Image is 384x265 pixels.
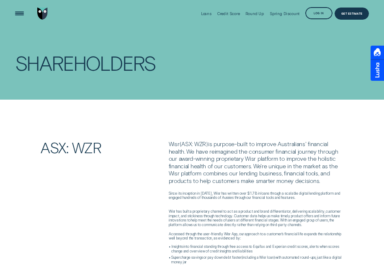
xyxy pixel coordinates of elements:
[15,54,156,72] div: Shareholders
[13,8,26,20] button: Open Menu
[169,191,344,201] p: Since its inception in [DATE], Wisr has written over $1.7B in loans through a scalable digital le...
[270,11,300,16] div: Spring Discount
[201,11,212,16] div: Loans
[241,255,242,260] span: (
[37,8,47,20] img: Wisr
[335,8,369,20] a: Get Estimate
[180,140,182,147] span: (
[169,232,344,241] p: Accessed through the user-friendly Wisr App, our approach to a customer's financial life expands ...
[169,205,344,227] p: Wisr has built a proprietary channel to act as a product and brand differentiator, delivering sca...
[206,140,208,147] span: )
[171,244,343,254] p: Insights into financial standing through free access to Equifax and Experian credit scores, alert...
[15,54,188,72] h1: Shareholders
[171,255,343,265] p: Supercharge savings or pay down debt faster including a Wisr loan with automated round-ups, just ...
[245,11,264,16] div: Round Up
[38,140,166,155] h2: ASX: WZR
[305,7,332,19] button: Log in
[169,140,344,184] p: Wisr ASX: WZR is purpose-built to improve Australians' financial health. We have reimagined the c...
[274,255,275,260] span: )
[217,11,240,16] div: Credit Score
